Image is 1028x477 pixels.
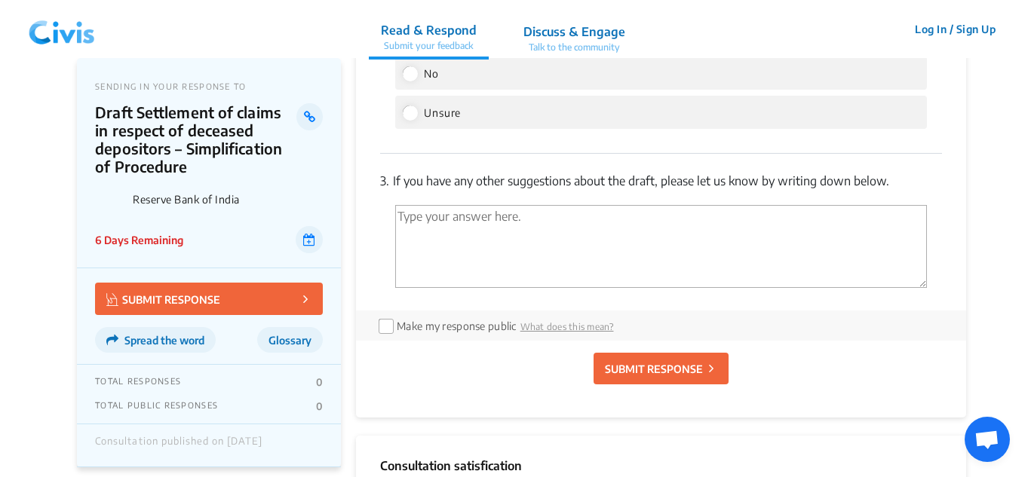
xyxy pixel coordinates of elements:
[395,205,927,288] textarea: 'Type your answer here.' | translate
[380,173,389,188] span: 3.
[965,417,1010,462] a: Open chat
[95,103,296,176] p: Draft Settlement of claims in respect of deceased depositors – Simplification of Procedure
[106,293,118,306] img: Vector.jpg
[520,321,614,332] span: What does this mean?
[605,361,703,377] p: SUBMIT RESPONSE
[397,320,516,332] label: Make my response public
[95,283,323,315] button: SUBMIT RESPONSE
[424,106,461,119] span: Unsure
[95,81,323,91] p: SENDING IN YOUR RESPONSE TO
[95,183,127,215] img: Reserve Bank of India logo
[133,193,323,206] p: Reserve Bank of India
[381,21,477,39] p: Read & Respond
[257,327,323,353] button: Glossary
[381,39,477,53] p: Submit your feedback
[523,41,625,54] p: Talk to the community
[95,400,218,412] p: TOTAL PUBLIC RESPONSES
[124,334,204,347] span: Spread the word
[316,400,323,412] p: 0
[106,290,220,307] p: SUBMIT RESPONSE
[523,23,625,41] p: Discuss & Engage
[95,376,181,388] p: TOTAL RESPONSES
[403,105,416,119] input: Unsure
[269,334,311,347] span: Glossary
[95,436,262,455] div: Consultation published on [DATE]
[594,353,729,384] button: SUBMIT RESPONSE
[905,17,1005,41] button: Log In / Sign Up
[95,327,216,353] button: Spread the word
[403,66,416,80] input: No
[316,376,323,388] p: 0
[95,232,183,248] p: 6 Days Remaining
[23,7,101,52] img: navlogo.png
[380,457,942,475] p: Consultation satisfication
[424,67,439,80] span: No
[380,172,942,190] p: If you have any other suggestions about the draft, please let us know by writing down below.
